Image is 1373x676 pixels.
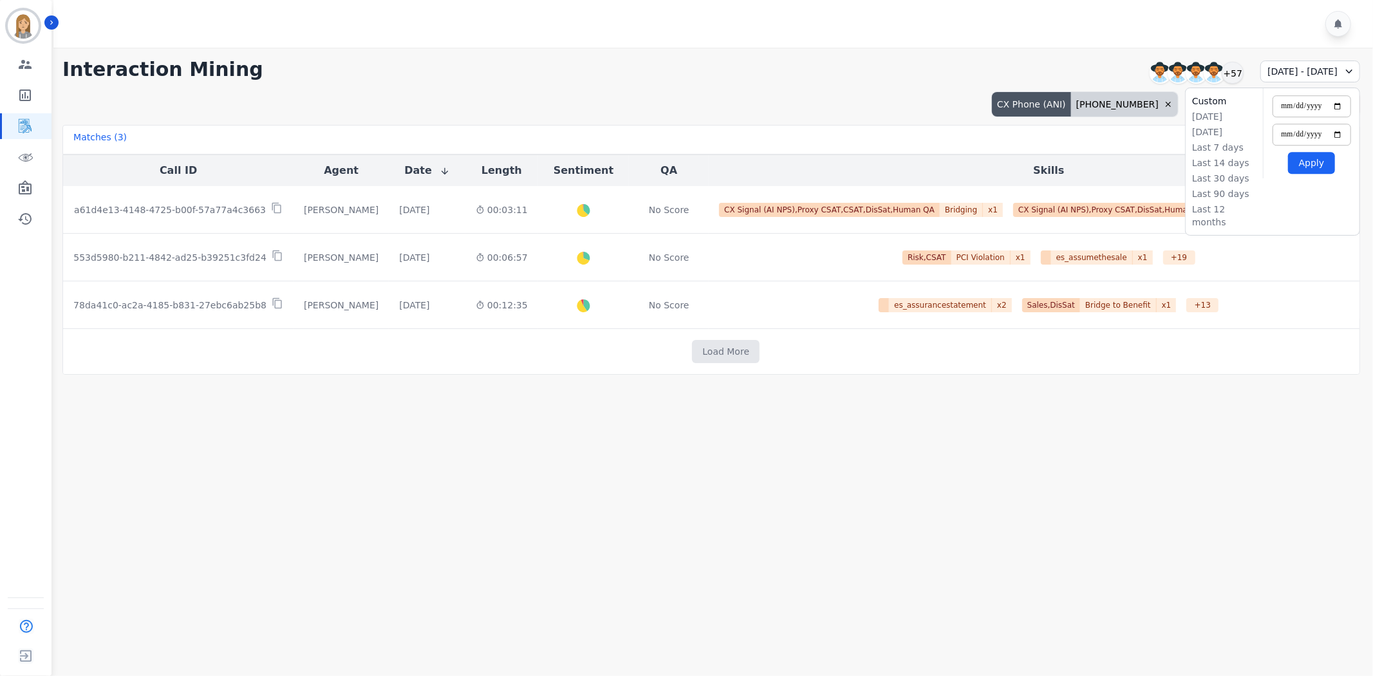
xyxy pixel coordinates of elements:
h1: Interaction Mining [62,58,263,81]
button: Agent [324,163,359,178]
li: [DATE] [1192,126,1256,138]
button: Length [481,163,522,178]
span: PCI Violation [951,250,1011,265]
button: QA [660,163,677,178]
li: Last 12 months [1192,203,1256,229]
div: Matches ( 3 ) [73,131,127,149]
div: 00:12:35 [476,299,528,312]
span: es_assumethesale [1051,250,1133,265]
span: x 1 [1011,250,1031,265]
button: Sentiment [554,163,613,178]
div: [PERSON_NAME] [304,203,378,216]
div: 00:06:57 [476,251,528,264]
li: Last 7 days [1192,141,1256,154]
span: x 1 [983,203,1003,217]
span: Sales,DisSat [1022,298,1080,312]
span: CX Signal (AI NPS),Proxy CSAT,DisSat,Human QA [1013,203,1211,217]
span: x 1 [1133,250,1153,265]
div: No Score [649,251,689,264]
div: + 13 [1186,298,1219,312]
div: [PERSON_NAME] [304,251,378,264]
span: CX Signal (AI NPS),Proxy CSAT,CSAT,DisSat,Human QA [719,203,940,217]
img: Bordered avatar [8,10,39,41]
div: [PHONE_NUMBER] [1071,92,1178,117]
div: [DATE] - [DATE] [1260,61,1360,82]
span: x 2 [992,298,1012,312]
button: Apply [1288,152,1335,174]
span: Bridging [940,203,983,217]
p: a61d4e13-4148-4725-b00f-57a77a4c3663 [74,203,266,216]
div: [DATE] [399,299,429,312]
div: [PERSON_NAME] [304,299,378,312]
button: Load More [692,340,760,363]
div: + 19 [1163,250,1195,265]
li: [DATE] [1192,110,1256,123]
button: Call ID [160,163,197,178]
button: Date [404,163,450,178]
div: No Score [649,299,689,312]
span: es_assurancestatement [889,298,992,312]
div: +57 [1222,62,1244,84]
span: x 1 [1157,298,1177,312]
button: Skills [1033,163,1064,178]
li: Last 90 days [1192,187,1256,200]
span: Risk,CSAT [902,250,951,265]
span: Bridge to Benefit [1080,298,1157,312]
div: 00:03:11 [476,203,528,216]
li: Custom [1192,95,1256,108]
div: [DATE] [399,203,429,216]
div: No Score [649,203,689,216]
div: [DATE] [399,251,429,264]
li: Last 14 days [1192,156,1256,169]
p: 78da41c0-ac2a-4185-b831-27ebc6ab25b8 [73,299,266,312]
li: Last 30 days [1192,172,1256,185]
div: CX Phone (ANI) [992,92,1071,117]
p: 553d5980-b211-4842-ad25-b39251c3fd24 [73,251,266,264]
